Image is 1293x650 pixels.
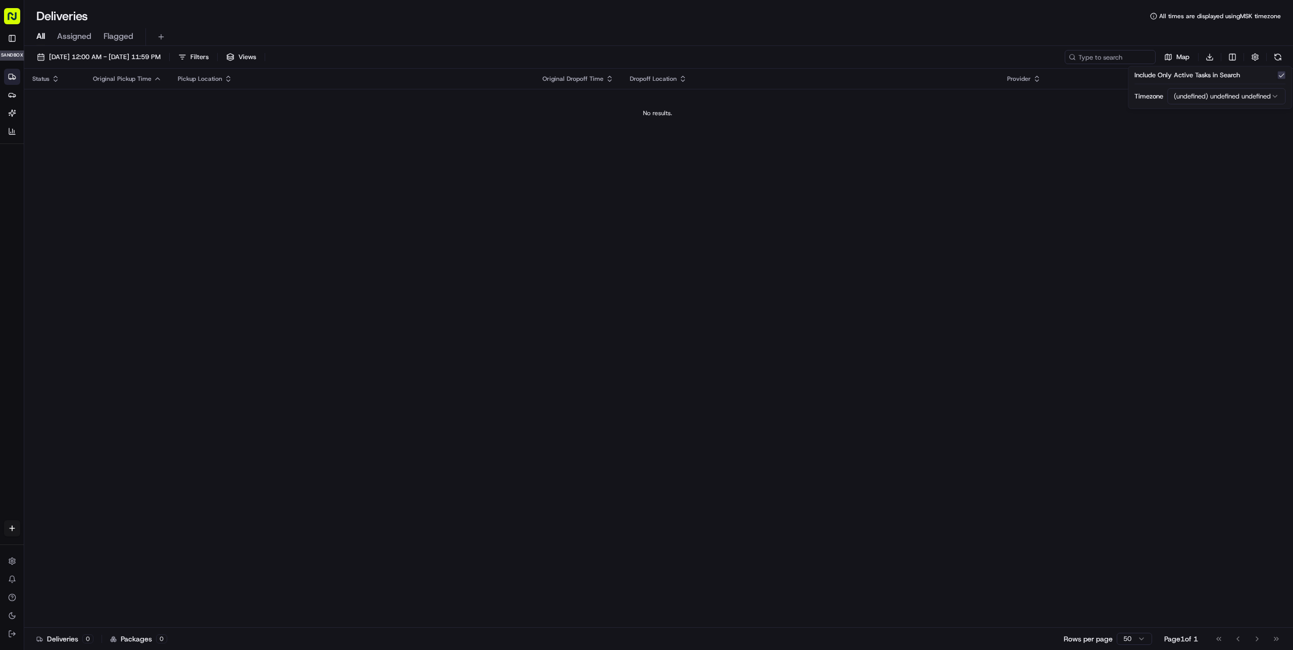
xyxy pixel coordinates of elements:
[81,142,166,160] a: 💻API Documentation
[10,147,18,155] div: 📗
[32,75,49,83] span: Status
[174,50,213,64] button: Filters
[1065,50,1156,64] input: Type to search
[104,30,133,42] span: Flagged
[190,53,209,62] span: Filters
[57,30,91,42] span: Assigned
[26,65,167,75] input: Clear
[36,8,88,24] h1: Deliveries
[34,106,128,114] div: We're available if you need us!
[156,634,167,643] div: 0
[95,146,162,156] span: API Documentation
[630,75,677,83] span: Dropoff Location
[85,147,93,155] div: 💻
[93,75,152,83] span: Original Pickup Time
[222,50,261,64] button: Views
[28,109,1287,117] div: No results.
[49,53,161,62] span: [DATE] 12:00 AM - [DATE] 11:59 PM
[32,50,165,64] button: [DATE] 12:00 AM - [DATE] 11:59 PM
[101,171,122,178] span: Pylon
[1176,53,1189,62] span: Map
[110,634,167,644] div: Packages
[542,75,604,83] span: Original Dropoff Time
[178,75,222,83] span: Pickup Location
[1164,634,1198,644] div: Page 1 of 1
[6,142,81,160] a: 📗Knowledge Base
[10,96,28,114] img: 1736555255976-a54dd68f-1ca7-489b-9aae-adbdc363a1c4
[1064,634,1113,644] p: Rows per page
[10,10,30,30] img: Nash
[34,96,166,106] div: Start new chat
[238,53,256,62] span: Views
[36,30,45,42] span: All
[172,99,184,111] button: Start new chat
[82,634,93,643] div: 0
[1134,71,1240,80] label: Include Only Active Tasks in Search
[1160,50,1194,64] button: Map
[10,40,184,56] p: Welcome 👋
[1007,75,1031,83] span: Provider
[1134,92,1163,101] label: Timezone
[36,634,93,644] div: Deliveries
[71,170,122,178] a: Powered byPylon
[1159,12,1281,20] span: All times are displayed using MSK timezone
[20,146,77,156] span: Knowledge Base
[1271,50,1285,64] button: Refresh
